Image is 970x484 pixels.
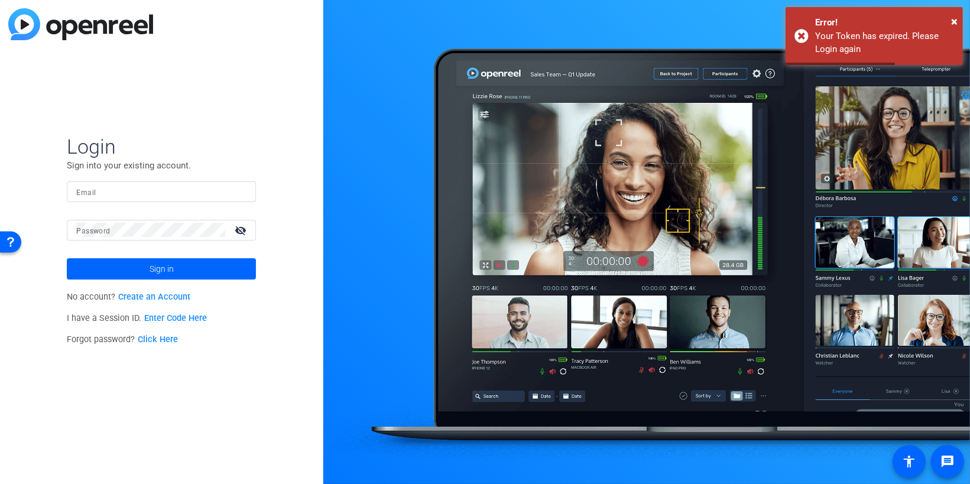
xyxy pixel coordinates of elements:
[951,14,958,28] span: ×
[67,159,256,172] p: Sign into your existing account.
[67,313,207,323] span: I have a Session ID.
[940,454,955,469] mat-icon: message
[67,334,178,345] span: Forgot password?
[76,189,96,197] mat-label: Email
[228,222,256,239] mat-icon: visibility_off
[8,8,153,40] img: blue-gradient.svg
[67,292,190,302] span: No account?
[76,184,246,199] input: Enter Email Address
[951,12,958,30] button: Close
[76,227,110,235] mat-label: Password
[138,334,178,345] a: Click Here
[144,313,207,323] a: Enter Code Here
[150,254,174,284] span: Sign in
[815,16,954,30] div: Error!
[67,258,256,280] button: Sign in
[118,292,190,302] a: Create an Account
[902,454,916,469] mat-icon: accessibility
[67,134,256,159] span: Login
[815,30,954,56] div: Your Token has expired. Please Login again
